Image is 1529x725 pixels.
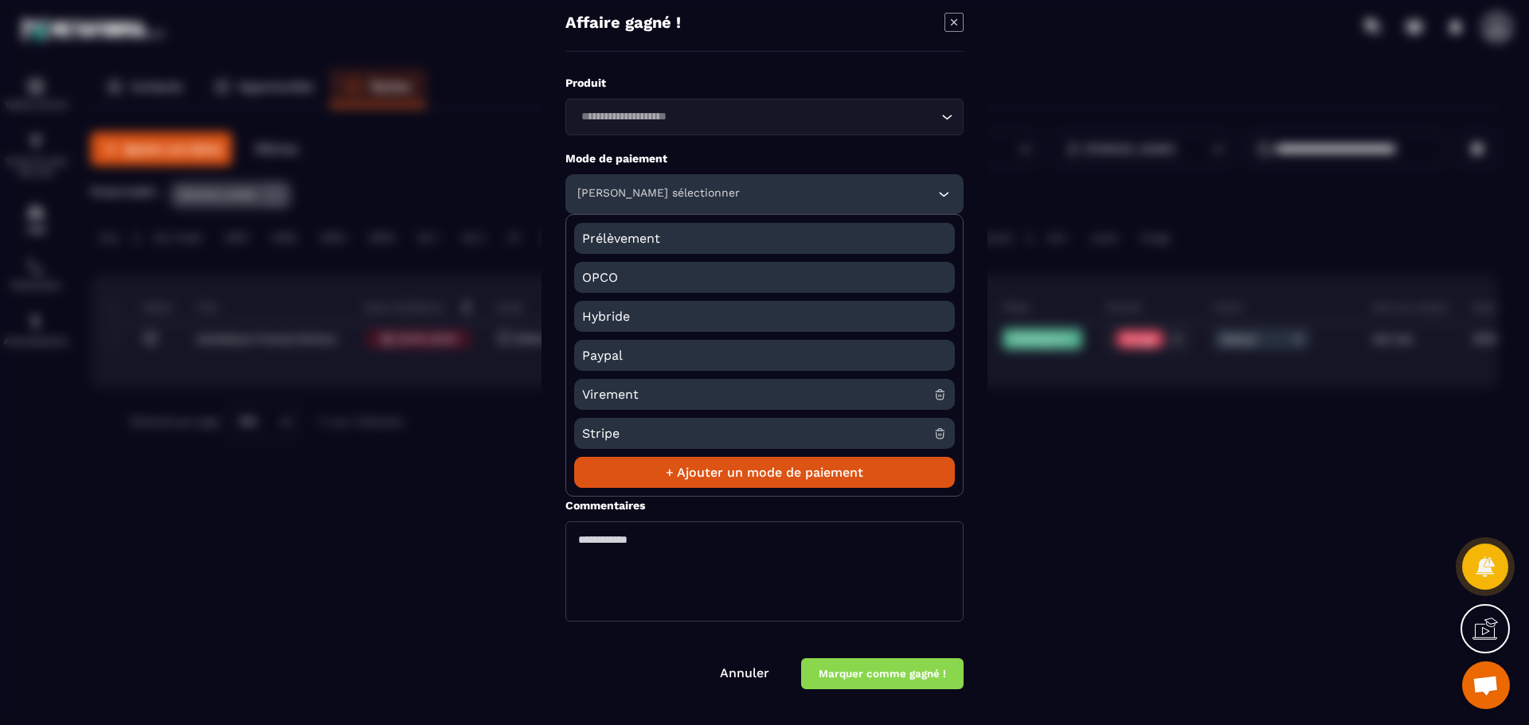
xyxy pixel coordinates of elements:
div: Ouvrir le chat [1462,661,1510,709]
div: Search for option [565,99,964,135]
label: Produit [565,76,964,91]
label: Mode de paiement [565,151,964,166]
span: Hybride [582,301,947,332]
li: + Ajouter un mode de paiement [574,457,955,488]
span: OPCO [582,262,947,293]
h4: Affaire gagné ! [565,13,681,35]
a: Annuler [720,665,769,680]
span: Paypal [582,340,947,371]
button: Marquer comme gagné ! [801,658,964,689]
span: Virement [582,379,933,410]
span: Prélèvement [582,223,947,254]
input: Search for option [576,108,937,126]
label: Commentaires [565,498,645,513]
span: Stripe [582,418,933,449]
